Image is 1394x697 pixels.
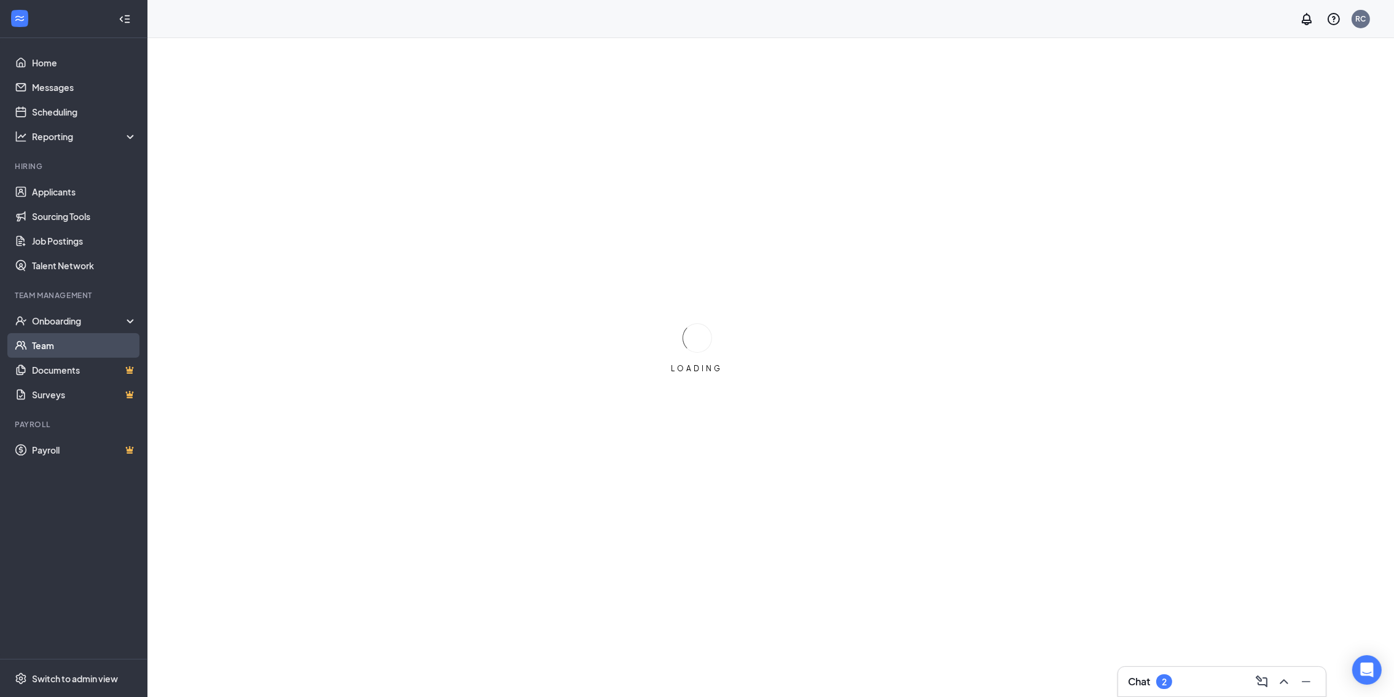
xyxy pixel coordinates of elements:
div: Open Intercom Messenger [1352,655,1382,685]
button: ComposeMessage [1252,672,1272,691]
div: Reporting [32,130,138,143]
a: PayrollCrown [32,438,137,462]
a: SurveysCrown [32,382,137,407]
a: Job Postings [32,229,137,253]
svg: Settings [15,672,27,685]
div: Onboarding [32,315,127,327]
svg: Collapse [119,13,131,25]
div: RC [1356,14,1366,24]
svg: Minimize [1299,674,1314,689]
div: Team Management [15,290,135,301]
svg: Analysis [15,130,27,143]
a: Scheduling [32,100,137,124]
a: Applicants [32,179,137,204]
a: Home [32,50,137,75]
svg: ComposeMessage [1255,674,1269,689]
a: Team [32,333,137,358]
div: Switch to admin view [32,672,118,685]
a: DocumentsCrown [32,358,137,382]
svg: WorkstreamLogo [14,12,26,25]
div: Hiring [15,161,135,171]
a: Sourcing Tools [32,204,137,229]
div: 2 [1162,677,1167,687]
svg: QuestionInfo [1326,12,1341,26]
svg: ChevronUp [1277,674,1291,689]
button: ChevronUp [1274,672,1294,691]
button: Minimize [1296,672,1316,691]
div: LOADING [667,363,728,374]
a: Messages [32,75,137,100]
div: Payroll [15,419,135,430]
svg: UserCheck [15,315,27,327]
svg: Notifications [1299,12,1314,26]
h3: Chat [1128,675,1150,688]
a: Talent Network [32,253,137,278]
